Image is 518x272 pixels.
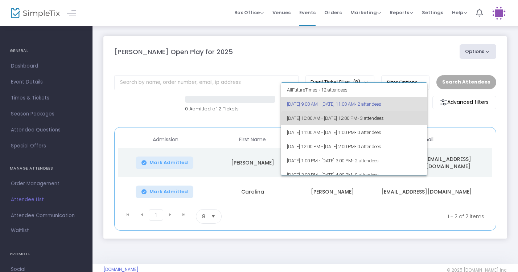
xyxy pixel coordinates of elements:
[287,125,422,139] span: [DATE] 11:00 AM - [DATE] 1:00 PM
[352,158,379,163] span: • 2 attendees
[357,115,384,121] span: • 3 attendees
[287,111,422,125] span: [DATE] 10:00 AM - [DATE] 12:00 PM
[352,172,379,178] span: • 0 attendees
[355,101,381,107] span: • 2 attendees
[355,130,381,135] span: • 0 attendees
[287,139,422,154] span: [DATE] 12:00 PM - [DATE] 2:00 PM
[287,154,422,168] span: [DATE] 1:00 PM - [DATE] 3:00 PM
[355,144,381,149] span: • 0 attendees
[287,83,422,97] span: All Future Times • 12 attendees
[287,168,422,182] span: [DATE] 2:00 PM - [DATE] 4:00 PM
[287,97,422,111] span: [DATE] 9:00 AM - [DATE] 11:00 AM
